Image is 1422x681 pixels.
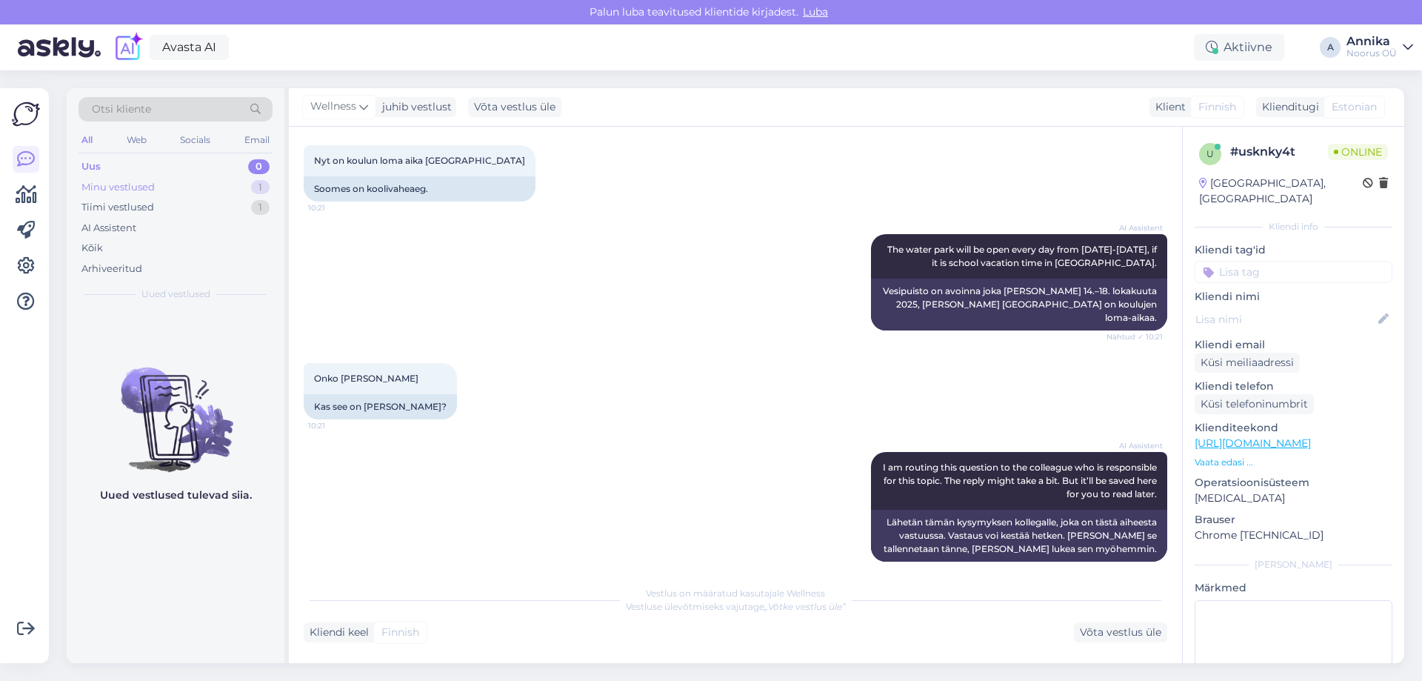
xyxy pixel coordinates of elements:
[1195,475,1392,491] p: Operatsioonisüsteem
[12,100,40,128] img: Askly Logo
[304,625,369,640] div: Kliendi keel
[1199,176,1363,207] div: [GEOGRAPHIC_DATA], [GEOGRAPHIC_DATA]
[177,130,213,150] div: Socials
[113,32,144,63] img: explore-ai
[1107,222,1163,233] span: AI Assistent
[304,394,457,419] div: Kas see on [PERSON_NAME]?
[1106,331,1163,342] span: Nähtud ✓ 10:21
[1195,528,1392,543] p: Chrome [TECHNICAL_ID]
[100,488,252,503] p: Uued vestlused tulevad siia.
[150,35,229,60] a: Avasta AI
[1320,37,1341,58] div: A
[1198,99,1236,115] span: Finnish
[376,99,452,115] div: juhib vestlust
[1346,47,1397,59] div: Noorus OÜ
[241,130,273,150] div: Email
[1195,512,1392,528] p: Brauser
[1074,622,1167,642] div: Võta vestlus üle
[871,510,1167,562] div: Lähetän tämän kysymyksen kollegalle, joka on tästä aiheesta vastuussa. Vastaus voi kestää hetken....
[248,159,270,174] div: 0
[1230,143,1328,161] div: # usknky4t
[1107,562,1163,574] span: 10:21
[883,462,1159,499] span: I am routing this question to the colleague who is responsible for this topic. The reply might ta...
[79,130,96,150] div: All
[646,588,825,599] span: Vestlus on määratud kasutajale Wellness
[871,279,1167,330] div: Vesipuisto on avoinna joka [PERSON_NAME] 14.–18. lokakuuta 2025, [PERSON_NAME] [GEOGRAPHIC_DATA] ...
[1195,353,1300,373] div: Küsi meiliaadressi
[1195,456,1392,469] p: Vaata edasi ...
[1195,311,1375,328] input: Lisa nimi
[1149,99,1186,115] div: Klient
[314,373,418,384] span: Onko [PERSON_NAME]
[764,601,846,612] i: „Võtke vestlus üle”
[308,420,364,431] span: 10:21
[887,244,1159,268] span: The water park will be open every day from [DATE]-[DATE], if it is school vacation time in [GEOGR...
[314,155,525,166] span: Nyt on koulun loma aika [GEOGRAPHIC_DATA]
[81,159,101,174] div: Uus
[1195,491,1392,506] p: [MEDICAL_DATA]
[468,97,561,117] div: Võta vestlus üle
[1195,242,1392,258] p: Kliendi tag'id
[124,130,150,150] div: Web
[1195,220,1392,233] div: Kliendi info
[81,180,155,195] div: Minu vestlused
[1195,420,1392,436] p: Klienditeekond
[81,241,103,256] div: Kõik
[251,200,270,215] div: 1
[1195,580,1392,596] p: Märkmed
[1107,440,1163,451] span: AI Assistent
[308,202,364,213] span: 10:21
[1328,144,1388,160] span: Online
[1332,99,1377,115] span: Estonian
[81,262,142,276] div: Arhiveeritud
[1346,36,1397,47] div: Annika
[92,102,151,117] span: Otsi kliente
[81,200,154,215] div: Tiimi vestlused
[1195,337,1392,353] p: Kliendi email
[67,341,284,474] img: No chats
[1194,34,1284,61] div: Aktiivne
[626,601,846,612] span: Vestluse ülevõtmiseks vajutage
[1206,148,1214,159] span: u
[1195,436,1311,450] a: [URL][DOMAIN_NAME]
[1195,558,1392,571] div: [PERSON_NAME]
[1346,36,1413,59] a: AnnikaNoorus OÜ
[1195,394,1314,414] div: Küsi telefoninumbrit
[1195,261,1392,283] input: Lisa tag
[81,221,136,236] div: AI Assistent
[381,625,419,640] span: Finnish
[141,288,210,301] span: Uued vestlused
[310,99,356,115] span: Wellness
[1195,289,1392,305] p: Kliendi nimi
[1195,379,1392,394] p: Kliendi telefon
[304,176,535,202] div: Soomes on koolivaheaeg.
[1256,99,1319,115] div: Klienditugi
[251,180,270,195] div: 1
[798,5,832,19] span: Luba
